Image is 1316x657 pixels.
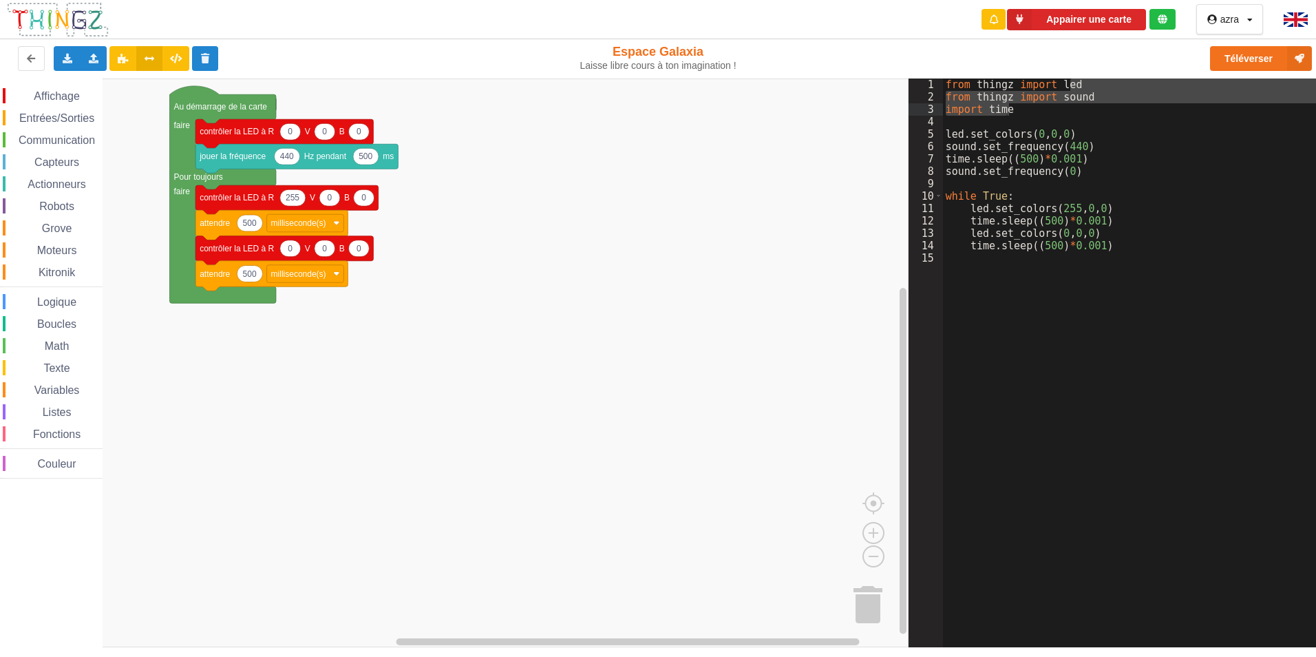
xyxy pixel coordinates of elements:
span: Variables [32,384,82,396]
text: V [305,127,310,136]
text: attendre [200,218,230,228]
span: Affichage [32,90,81,102]
img: gb.png [1284,12,1308,27]
text: milliseconde(s) [271,218,326,228]
text: Au démarrage de la carte [174,102,268,112]
text: 0 [357,244,361,253]
text: B [339,244,345,253]
div: 11 [909,202,943,215]
span: Grove [40,222,74,234]
div: 12 [909,215,943,227]
text: milliseconde(s) [271,269,326,278]
text: 255 [286,193,299,202]
div: Tu es connecté au serveur de création de Thingz [1149,9,1175,30]
text: 0 [357,127,361,136]
div: 4 [909,116,943,128]
text: B [339,127,345,136]
span: Moteurs [35,244,79,256]
span: Listes [41,406,74,418]
text: 0 [288,244,293,253]
span: Math [43,340,72,352]
text: 500 [359,152,372,161]
text: attendre [200,269,230,278]
button: Téléverser [1210,46,1312,71]
span: Entrées/Sorties [17,112,96,124]
text: faire [174,121,191,130]
text: contrôler la LED à R [200,244,274,253]
span: Robots [37,200,76,212]
div: 9 [909,178,943,190]
text: 0 [361,193,366,202]
text: V [310,193,315,202]
div: 7 [909,153,943,165]
div: 15 [909,252,943,264]
text: 0 [327,193,332,202]
div: 8 [909,165,943,178]
text: B [344,193,350,202]
span: Texte [41,362,72,374]
img: thingz_logo.png [6,1,109,38]
div: 6 [909,140,943,153]
text: contrôler la LED à R [200,127,274,136]
div: azra [1220,14,1239,24]
div: 3 [909,103,943,116]
text: 0 [322,127,327,136]
span: Capteurs [32,156,81,168]
span: Communication [17,134,97,146]
div: 14 [909,240,943,252]
span: Fonctions [31,428,83,440]
text: V [305,244,310,253]
div: Espace Galaxia [543,44,773,72]
text: faire [174,187,191,196]
div: Laisse libre cours à ton imagination ! [543,60,773,72]
text: 500 [243,218,257,228]
button: Appairer une carte [1007,9,1146,30]
div: 13 [909,227,943,240]
div: 1 [909,79,943,91]
text: Hz pendant [304,152,347,161]
span: Logique [35,296,78,308]
text: Pour toujours [174,172,223,182]
text: 0 [288,127,293,136]
text: ms [383,152,394,161]
div: 2 [909,91,943,103]
div: 10 [909,190,943,202]
text: 440 [280,152,294,161]
text: jouer la fréquence [199,152,266,161]
span: Couleur [36,458,78,470]
div: 5 [909,128,943,140]
text: 500 [243,269,257,278]
span: Boucles [35,318,78,330]
span: Kitronik [36,267,77,278]
text: contrôler la LED à R [200,193,274,202]
span: Actionneurs [25,178,88,190]
text: 0 [322,244,327,253]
